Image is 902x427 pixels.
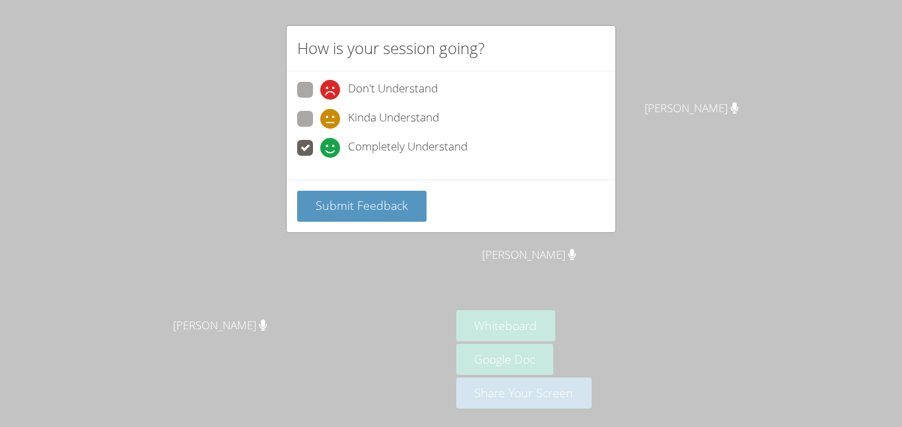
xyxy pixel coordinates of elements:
[348,109,439,129] span: Kinda Understand
[316,197,408,213] span: Submit Feedback
[297,36,485,60] h2: How is your session going?
[348,138,468,158] span: Completely Understand
[348,80,438,100] span: Don't Understand
[297,191,427,222] button: Submit Feedback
